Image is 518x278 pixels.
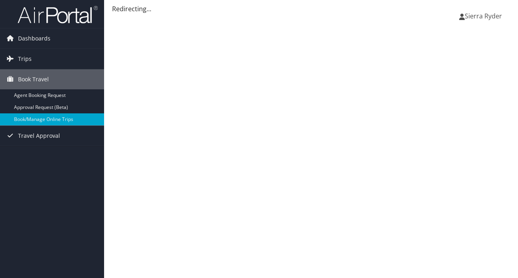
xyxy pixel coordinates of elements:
span: Book Travel [18,69,49,89]
span: Dashboards [18,28,50,48]
span: Trips [18,49,32,69]
span: Sierra Ryder [465,12,502,20]
img: airportal-logo.png [18,5,98,24]
div: Redirecting... [112,4,510,14]
span: Travel Approval [18,126,60,146]
a: Sierra Ryder [459,4,510,28]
